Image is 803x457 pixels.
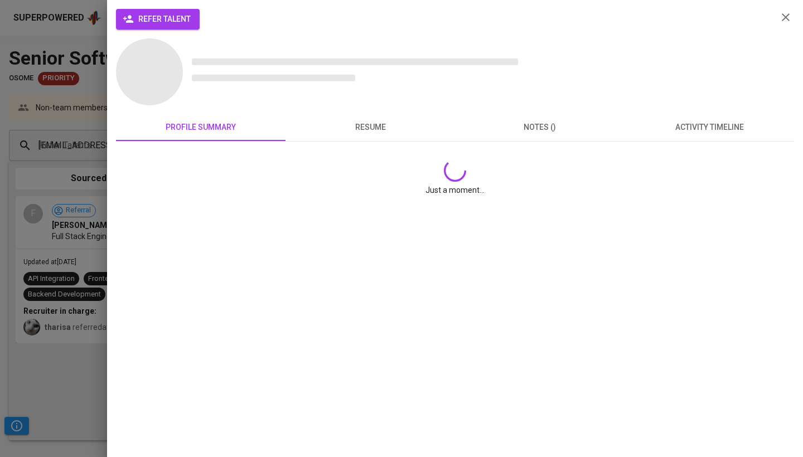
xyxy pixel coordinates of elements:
[292,120,448,134] span: resume
[425,184,485,196] span: Just a moment...
[125,12,191,26] span: refer talent
[123,120,279,134] span: profile summary
[631,120,787,134] span: activity timeline
[116,9,200,30] button: refer talent
[462,120,618,134] span: notes ()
